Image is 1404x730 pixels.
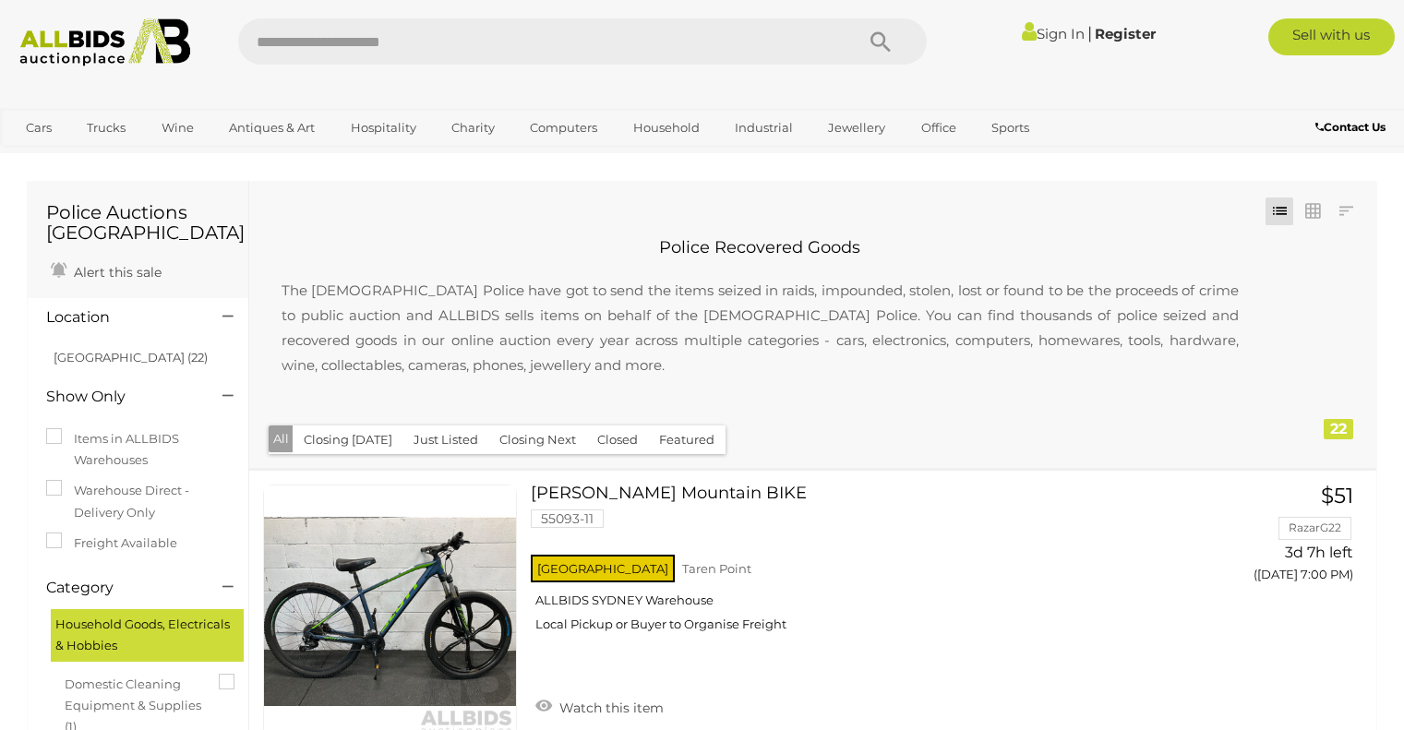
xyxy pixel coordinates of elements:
span: Alert this sale [69,264,162,281]
h4: Show Only [46,389,195,405]
a: $51 RazarG22 3d 7h left ([DATE] 7:00 PM) [1203,485,1359,592]
a: Household [621,113,712,143]
p: The [DEMOGRAPHIC_DATA] Police have got to send the items seized in raids, impounded, stolen, lost... [263,259,1257,396]
a: Watch this item [531,692,668,720]
a: Jewellery [816,113,897,143]
a: Sign In [1022,25,1085,42]
span: $51 [1321,483,1353,509]
a: Hospitality [339,113,428,143]
button: Closed [586,425,649,454]
img: Allbids.com.au [10,18,200,66]
button: Closing [DATE] [293,425,403,454]
a: Sell with us [1268,18,1395,55]
a: [GEOGRAPHIC_DATA] [14,143,169,174]
a: [PERSON_NAME] Mountain BIKE 55093-11 [GEOGRAPHIC_DATA] Taren Point ALLBIDS SYDNEY Warehouse Local... [545,485,1174,646]
a: Wine [150,113,206,143]
span: Watch this item [555,700,664,716]
a: Charity [439,113,507,143]
button: Closing Next [488,425,587,454]
a: Cars [14,113,64,143]
a: Industrial [723,113,805,143]
a: Computers [518,113,609,143]
b: Contact Us [1315,120,1386,134]
label: Warehouse Direct - Delivery Only [46,480,230,523]
h4: Location [46,309,195,326]
a: [GEOGRAPHIC_DATA] (22) [54,350,208,365]
a: Sports [979,113,1041,143]
div: Household Goods, Electricals & Hobbies [51,609,244,662]
button: Search [834,18,927,65]
h1: Police Auctions [GEOGRAPHIC_DATA] [46,202,230,243]
a: Trucks [75,113,138,143]
button: Featured [648,425,726,454]
a: Antiques & Art [217,113,327,143]
a: Office [909,113,968,143]
label: Items in ALLBIDS Warehouses [46,428,230,472]
button: All [269,425,294,452]
a: Alert this sale [46,257,166,284]
a: Register [1095,25,1156,42]
h2: Police Recovered Goods [263,239,1257,257]
button: Just Listed [402,425,489,454]
div: 22 [1324,419,1353,439]
span: | [1087,23,1092,43]
label: Freight Available [46,533,177,554]
h4: Category [46,580,195,596]
a: Contact Us [1315,117,1390,138]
